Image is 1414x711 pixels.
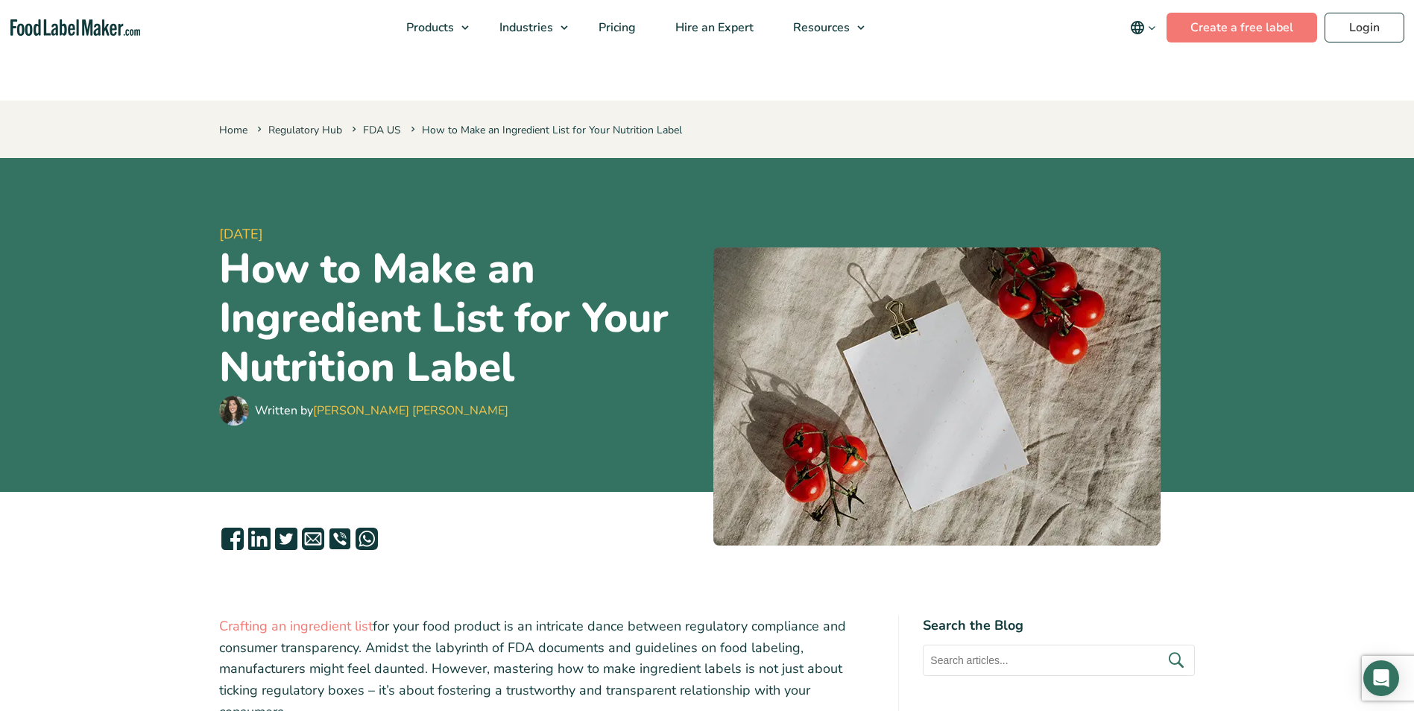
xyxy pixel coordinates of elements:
span: How to Make an Ingredient List for Your Nutrition Label [408,123,682,137]
h1: How to Make an Ingredient List for Your Nutrition Label [219,244,701,392]
a: FDA US [363,123,401,137]
div: Written by [255,402,508,420]
span: Resources [789,19,851,36]
a: Create a free label [1167,13,1317,42]
span: Hire an Expert [671,19,755,36]
span: Products [402,19,455,36]
a: Home [219,123,247,137]
a: Regulatory Hub [268,123,342,137]
h4: Search the Blog [923,616,1195,636]
img: Maria Abi Hanna - Food Label Maker [219,396,249,426]
span: Industries [495,19,555,36]
span: [DATE] [219,224,701,244]
div: Open Intercom Messenger [1363,660,1399,696]
a: Login [1325,13,1404,42]
input: Search articles... [923,645,1195,676]
a: [PERSON_NAME] [PERSON_NAME] [313,402,508,419]
span: Pricing [594,19,637,36]
a: Crafting an ingredient list [219,617,373,635]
